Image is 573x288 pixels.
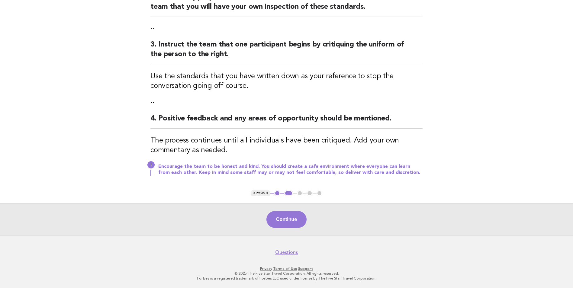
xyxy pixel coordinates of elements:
[251,190,270,196] button: < Previous
[260,267,272,271] a: Privacy
[150,40,423,64] h2: 3. Instruct the team that one participant begins by critiquing the uniform of the person to the r...
[102,276,472,281] p: Forbes is a registered trademark of Forbes LLC used under license by The Five Star Travel Corpora...
[274,190,280,196] button: 1
[266,211,307,228] button: Continue
[298,267,313,271] a: Support
[150,98,423,107] p: --
[150,72,423,91] h3: Use the standards that you have written down as your reference to stop the conversation going off...
[150,24,423,33] p: --
[275,249,298,255] a: Questions
[150,114,423,129] h2: 4. Positive feedback and any areas of opportunity should be mentioned.
[102,266,472,271] p: · ·
[284,190,293,196] button: 2
[273,267,297,271] a: Terms of Use
[158,164,423,176] p: Encourage the team to be honest and kind. You should create a safe environment where everyone can...
[102,271,472,276] p: © 2025 The Five Star Travel Corporation. All rights reserved.
[150,136,423,155] h3: The process continues until all individuals have been critiqued. Add your own commentary as needed.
